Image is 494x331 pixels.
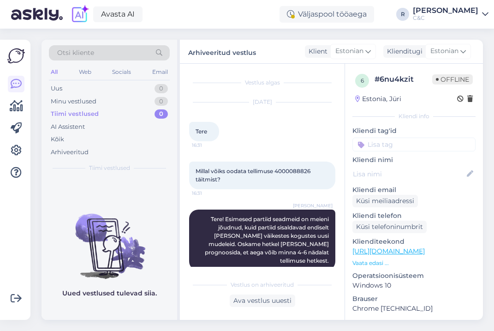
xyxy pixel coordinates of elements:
[352,126,476,136] p: Kliendi tag'id
[150,66,170,78] div: Email
[352,281,476,290] p: Windows 10
[89,164,130,172] span: Tiimi vestlused
[352,259,476,267] p: Vaata edasi ...
[352,112,476,120] div: Kliendi info
[51,148,89,157] div: Arhiveeritud
[51,84,62,93] div: Uus
[432,74,473,84] span: Offline
[413,7,478,14] div: [PERSON_NAME]
[110,66,133,78] div: Socials
[352,138,476,151] input: Lisa tag
[51,97,96,106] div: Minu vestlused
[49,66,60,78] div: All
[352,221,427,233] div: Küsi telefoninumbrit
[189,78,335,87] div: Vestlus algas
[230,295,295,307] div: Ava vestlus uuesti
[413,14,478,22] div: C&C
[352,247,425,255] a: [URL][DOMAIN_NAME]
[57,48,94,58] span: Otsi kliente
[155,84,168,93] div: 0
[383,47,423,56] div: Klienditugi
[42,197,177,280] img: No chats
[62,289,157,298] p: Uued vestlused tulevad siia.
[155,109,168,119] div: 0
[352,211,476,221] p: Kliendi telefon
[361,77,364,84] span: 6
[70,5,89,24] img: explore-ai
[231,281,294,289] span: Vestlus on arhiveeritud
[305,47,327,56] div: Klient
[375,74,432,85] div: # 6nu4kzit
[7,47,25,65] img: Askly Logo
[93,6,143,22] a: Avasta AI
[413,7,488,22] a: [PERSON_NAME]C&C
[205,216,330,264] span: Tere! Esimesed partiid seadmeid on meieni jõudnud, kuid partiid sisaldavad endiselt [PERSON_NAME]...
[430,46,458,56] span: Estonian
[352,304,476,313] p: Chrome [TECHNICAL_ID]
[192,142,226,149] span: 16:31
[353,169,465,179] input: Lisa nimi
[352,237,476,247] p: Klienditeekond
[352,195,418,207] div: Küsi meiliaadressi
[196,168,312,183] span: Millal võiks oodata tellimuse 4000088826 täitmist?
[355,94,401,104] div: Estonia, Jüri
[188,45,256,58] label: Arhiveeritud vestlus
[352,294,476,304] p: Brauser
[352,155,476,165] p: Kliendi nimi
[189,98,335,106] div: [DATE]
[51,122,85,132] div: AI Assistent
[51,109,99,119] div: Tiimi vestlused
[192,190,226,197] span: 16:31
[335,46,363,56] span: Estonian
[280,6,374,23] div: Väljaspool tööaega
[352,271,476,281] p: Operatsioonisüsteem
[396,8,409,21] div: R
[352,185,476,195] p: Kliendi email
[77,66,93,78] div: Web
[196,128,207,135] span: Tere
[51,135,64,144] div: Kõik
[155,97,168,106] div: 0
[293,202,333,209] span: [PERSON_NAME]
